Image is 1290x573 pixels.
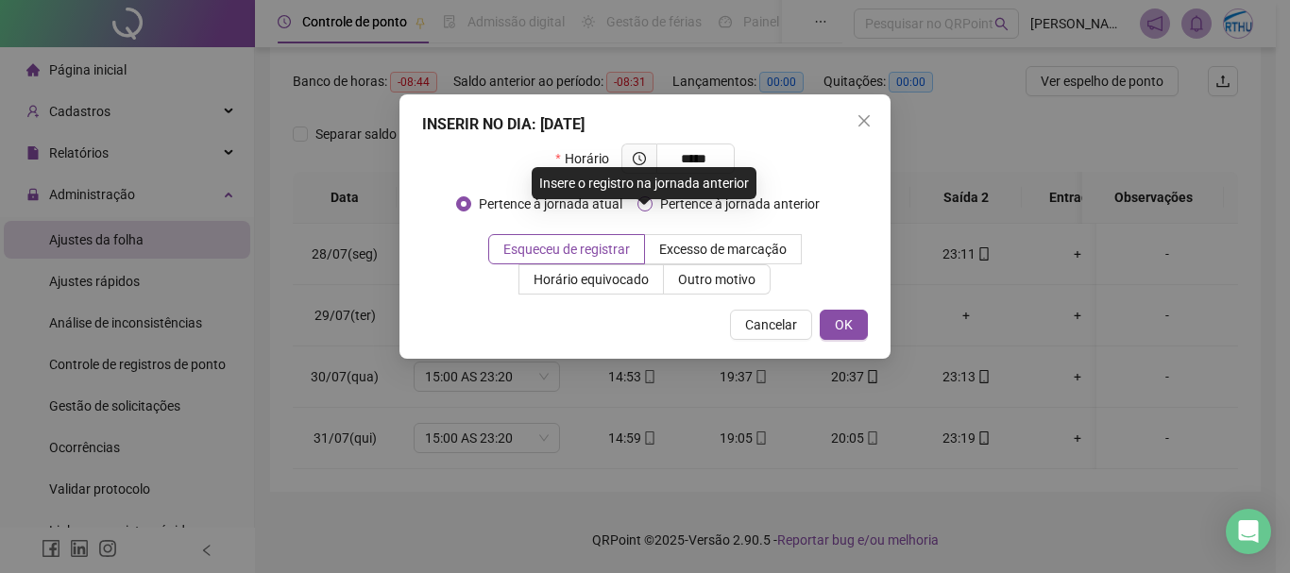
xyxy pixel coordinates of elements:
div: Insere o registro na jornada anterior [532,167,756,199]
span: Esqueceu de registrar [503,242,630,257]
span: Cancelar [745,314,797,335]
div: INSERIR NO DIA : [DATE] [422,113,868,136]
span: Pertence à jornada anterior [653,194,827,214]
span: OK [835,314,853,335]
label: Horário [555,143,620,174]
span: close [857,113,872,128]
span: Horário equivocado [534,272,649,287]
span: Pertence à jornada atual [471,194,630,214]
span: Outro motivo [678,272,755,287]
span: Excesso de marcação [659,242,787,257]
span: clock-circle [633,152,646,165]
button: OK [820,310,868,340]
button: Close [849,106,879,136]
div: Open Intercom Messenger [1226,509,1271,554]
button: Cancelar [730,310,812,340]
